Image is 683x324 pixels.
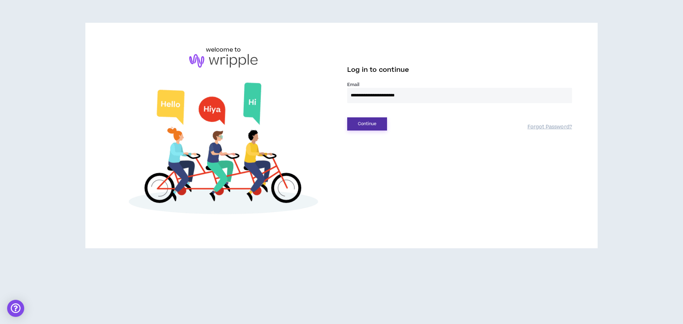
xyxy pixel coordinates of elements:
img: logo-brand.png [189,54,258,68]
div: Open Intercom Messenger [7,300,24,317]
a: Forgot Password? [528,124,572,131]
label: Email [347,81,572,88]
img: Welcome to Wripple [111,75,336,225]
span: Log in to continue [347,65,409,74]
button: Continue [347,117,387,131]
h6: welcome to [206,46,241,54]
